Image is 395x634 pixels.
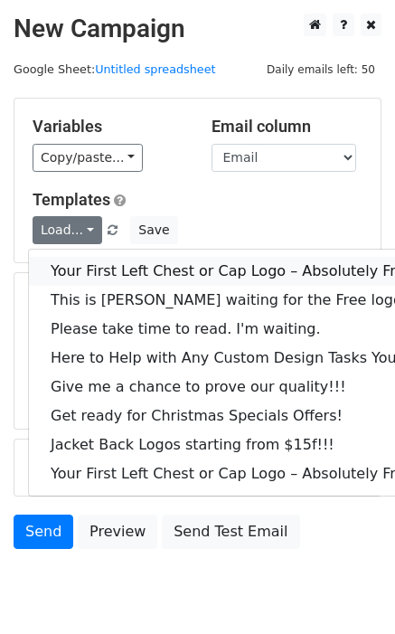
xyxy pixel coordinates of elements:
a: Send Test Email [162,515,299,549]
h5: Email column [212,117,363,137]
a: Untitled spreadsheet [95,62,215,76]
h2: New Campaign [14,14,381,44]
a: Copy/paste... [33,144,143,172]
a: Templates [33,190,110,209]
a: Send [14,515,73,549]
h5: Variables [33,117,184,137]
small: Google Sheet: [14,62,216,76]
a: Load... [33,216,102,244]
button: Save [130,216,177,244]
iframe: Chat Widget [305,547,395,634]
span: Daily emails left: 50 [260,60,381,80]
a: Preview [78,515,157,549]
a: Daily emails left: 50 [260,62,381,76]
